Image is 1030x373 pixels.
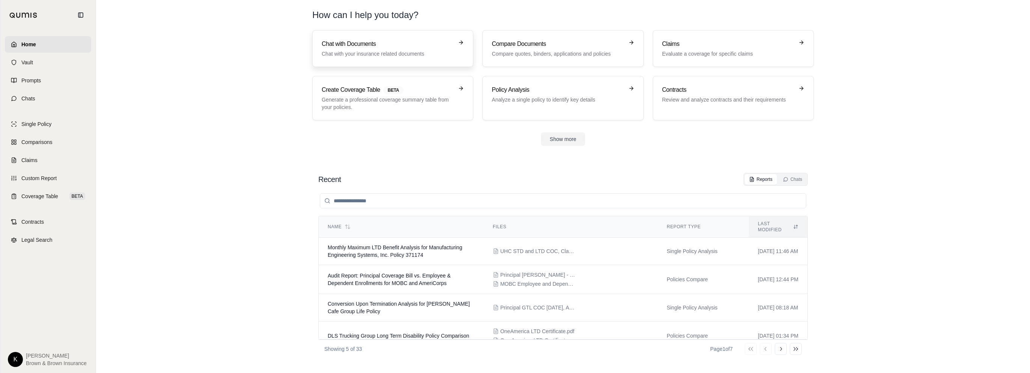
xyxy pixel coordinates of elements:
a: Contracts [5,214,91,230]
td: [DATE] 11:46 AM [749,238,807,265]
td: [DATE] 12:44 PM [749,265,807,294]
span: Prompts [21,77,41,84]
span: Coverage Table [21,193,58,200]
h3: Claims [662,39,794,49]
span: Monthly Maximum LTD Benefit Analysis for Manufacturing Engineering Systems, Inc. Policy 371174 [328,244,462,258]
span: BETA [69,193,85,200]
div: Reports [749,176,772,182]
td: Single Policy Analysis [658,294,749,321]
span: BETA [383,86,404,94]
a: Chat with DocumentsChat with your insurance related documents [312,30,473,67]
img: Qumis Logo [9,12,38,18]
span: Custom Report [21,174,57,182]
a: Prompts [5,72,91,89]
a: Claims [5,152,91,168]
h3: Contracts [662,85,794,94]
p: Showing 5 of 33 [324,345,362,353]
h3: Create Coverage Table [322,85,453,94]
td: [DATE] 01:34 PM [749,321,807,350]
h1: How can I help you today? [312,9,814,21]
td: Single Policy Analysis [658,238,749,265]
div: Last modified [758,221,798,233]
a: ContractsReview and analyze contracts and their requirements [653,76,814,120]
span: One America_LTD Certificate_ht checked.pdf [500,337,575,344]
div: Chats [783,176,802,182]
button: Show more [541,132,586,146]
span: Conversion Upon Termination Analysis for LoveLess Cafe Group Life Policy [328,301,470,314]
span: Principal GTL COC 8-1-2025, Approved.pdf [500,304,575,311]
div: Name [328,224,475,230]
span: Legal Search [21,236,53,244]
a: Legal Search [5,232,91,248]
span: Brown & Brown Insurance [26,359,87,367]
span: Principal Bill - 8-1-2025.xlsx [500,271,575,279]
a: Vault [5,54,91,71]
a: Single Policy [5,116,91,132]
button: Reports [745,174,777,185]
button: Chats [779,174,807,185]
p: Analyze a single policy to identify key details [492,96,623,103]
span: Chats [21,95,35,102]
h3: Chat with Documents [322,39,453,49]
span: Home [21,41,36,48]
a: Custom Report [5,170,91,186]
span: [PERSON_NAME] [26,352,87,359]
span: Audit Report: Principal Coverage Bill vs. Employee & Dependent Enrollments for MOBC and AmeriCorps [328,273,451,286]
p: Generate a professional coverage summary table from your policies. [322,96,453,111]
span: UHC STD and LTD COC, Class 1, 6-1-2025.pdf [500,247,575,255]
a: Compare DocumentsCompare quotes, binders, applications and policies [482,30,643,67]
span: Claims [21,156,38,164]
h2: Recent [318,174,341,185]
button: Collapse sidebar [75,9,87,21]
div: K [8,352,23,367]
p: Evaluate a coverage for specific claims [662,50,794,58]
h3: Compare Documents [492,39,623,49]
a: ClaimsEvaluate a coverage for specific claims [653,30,814,67]
th: Files [484,216,658,238]
p: Compare quotes, binders, applications and policies [492,50,623,58]
a: Create Coverage TableBETAGenerate a professional coverage summary table from your policies. [312,76,473,120]
span: OneAmerica LTD Certificate.pdf [500,328,574,335]
span: Vault [21,59,33,66]
span: Contracts [21,218,44,226]
div: Page 1 of 7 [710,345,733,353]
span: MOBC Employee and Dependent_Beneficiary Enrollments 06202025 - Principal.xlsx [500,280,575,288]
span: DLS Trucking Group Long Term Disability Policy Comparison [328,333,469,339]
td: Policies Compare [658,321,749,350]
span: Comparisons [21,138,52,146]
td: Policies Compare [658,265,749,294]
h3: Policy Analysis [492,85,623,94]
a: Chats [5,90,91,107]
a: Comparisons [5,134,91,150]
p: Chat with your insurance related documents [322,50,453,58]
a: Home [5,36,91,53]
td: [DATE] 08:18 AM [749,294,807,321]
th: Report Type [658,216,749,238]
span: Single Policy [21,120,51,128]
a: Coverage TableBETA [5,188,91,205]
a: Policy AnalysisAnalyze a single policy to identify key details [482,76,643,120]
p: Review and analyze contracts and their requirements [662,96,794,103]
